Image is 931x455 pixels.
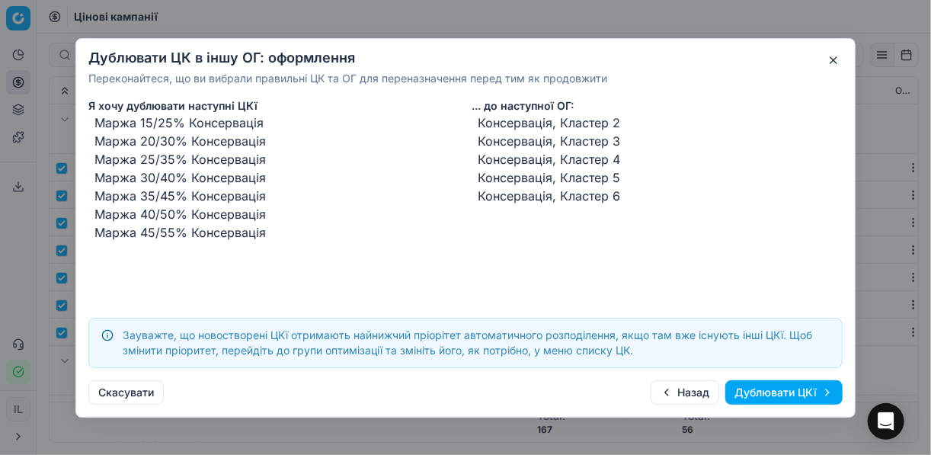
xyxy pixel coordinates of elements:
[94,150,459,168] li: Маржа 25/35% Консервація
[88,71,843,86] p: Переконайтеся, що ви вибрали правильні ЦК та ОГ для переназначення перед тим як продовжити
[478,132,843,150] li: Консервація, Кластер 3
[478,187,843,205] li: Консервація, Кластер 6
[478,114,843,132] li: Консервація, Кластер 2
[94,205,459,223] li: Маржа 40/50% Консервація
[472,98,843,114] h5: ... до наступної ОГ :
[478,168,843,187] li: Консервація, Кластер 5
[88,98,459,114] h5: Я хочу дублювати наступні ЦКї
[94,168,459,187] li: Маржа 30/40% Консервація
[478,150,843,168] li: Консервація, Кластер 4
[651,380,719,405] button: Назад
[725,380,843,405] button: Дублювати ЦКї
[94,114,459,132] li: Маржа 15/25% Консервація
[94,132,459,150] li: Маржа 20/30% Консервація
[94,223,459,242] li: Маржа 45/55% Консервація
[123,328,830,358] div: Зауважте, що новостворені ЦКї отримають найнижчий пріорітет автоматичного розподілення, якщо там ...
[88,380,164,405] button: Скасувати
[88,51,843,65] h2: Дублювати ЦК в іншу ОГ: оформлення
[94,187,459,205] li: Маржа 35/45% Консервація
